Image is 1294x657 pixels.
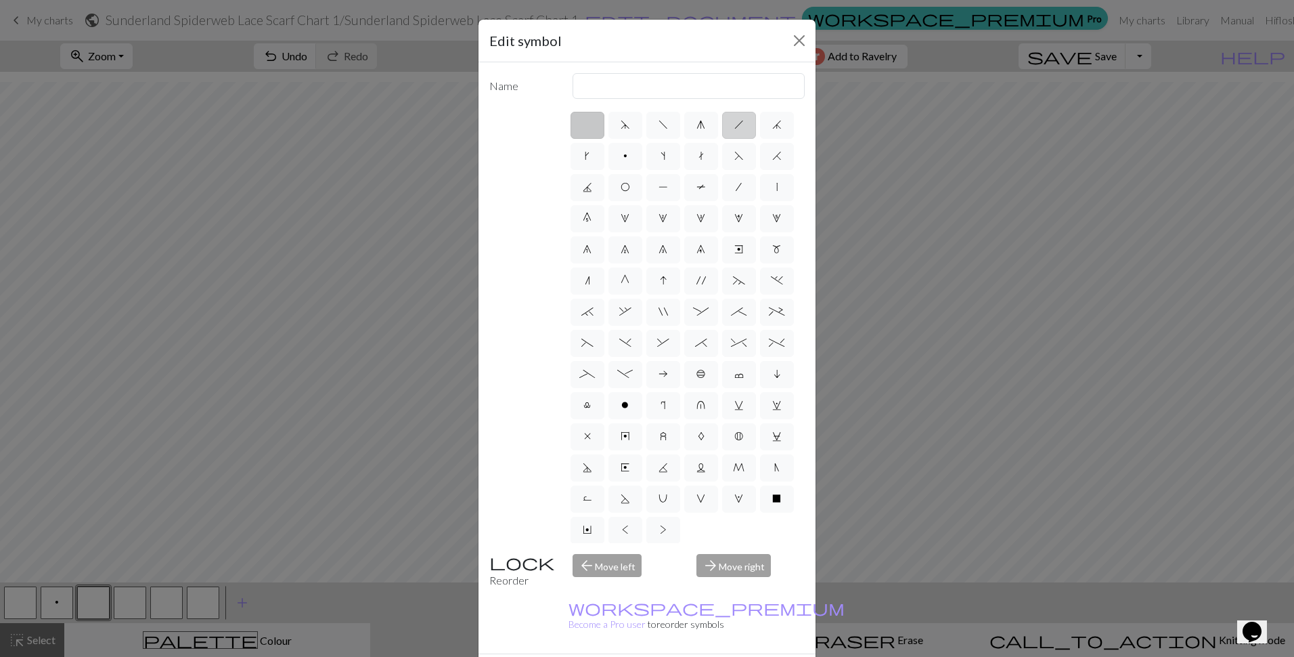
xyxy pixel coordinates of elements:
span: F [734,150,744,161]
span: | [776,182,778,192]
span: - [617,368,633,379]
span: ' [696,275,706,286]
span: f [659,119,668,130]
span: _ [579,368,595,379]
span: X [772,493,781,504]
span: u [696,400,705,410]
span: 0 [583,213,592,224]
span: o [621,400,629,410]
span: ; [731,306,746,317]
span: l [583,400,591,410]
span: % [769,337,784,348]
span: h [734,119,744,130]
span: 8 [659,244,667,255]
span: Y [583,524,592,535]
span: & [657,337,669,348]
span: K [659,462,668,473]
span: t [698,150,704,161]
span: ( [581,337,594,348]
span: . [771,275,783,286]
span: S [621,493,630,504]
span: i [774,368,780,379]
span: e [734,244,743,255]
span: J [583,182,592,192]
span: p [623,150,627,161]
span: 6 [583,244,592,255]
span: ~ [733,275,745,286]
span: " [659,306,668,317]
span: 1 [621,213,629,224]
span: R [583,493,592,504]
span: < [622,524,629,535]
span: 7 [621,244,629,255]
span: d [621,119,630,130]
span: 3 [696,213,705,224]
span: j [772,119,782,130]
iframe: chat widget [1237,603,1280,643]
span: v [734,400,744,410]
label: Name [481,73,564,99]
span: / [736,182,742,192]
span: , [619,306,631,317]
span: P [659,182,668,192]
span: m [772,244,781,255]
span: n [585,275,590,286]
span: g [696,119,705,130]
span: a [659,368,668,379]
span: E [621,462,629,473]
span: s [661,150,665,161]
h5: Edit symbol [489,30,562,51]
span: M [733,462,744,473]
span: x [584,431,591,442]
span: O [621,182,630,192]
span: w [772,400,782,410]
span: b [696,368,706,379]
span: D [583,462,592,473]
span: 9 [696,244,705,255]
span: N [774,462,780,473]
span: G [621,275,629,286]
span: z [660,431,667,442]
span: L [696,462,706,473]
span: workspace_premium [568,598,845,617]
a: Become a Pro user [568,602,845,630]
span: 4 [734,213,743,224]
small: to reorder symbols [568,602,845,630]
span: > [660,524,667,535]
span: c [734,368,744,379]
button: Close [788,30,810,51]
span: U [659,493,667,504]
span: A [698,431,705,442]
span: 2 [659,213,667,224]
div: Reorder [481,554,564,589]
span: V [696,493,705,504]
span: T [696,182,706,192]
span: r [661,400,665,410]
span: C [772,431,782,442]
span: I [660,275,667,286]
span: k [585,150,589,161]
span: 5 [772,213,781,224]
span: ` [581,306,594,317]
span: H [772,150,782,161]
span: + [769,306,784,317]
span: ^ [731,337,746,348]
span: ) [619,337,631,348]
span: : [693,306,709,317]
span: B [734,431,743,442]
span: y [621,431,630,442]
span: W [734,493,743,504]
